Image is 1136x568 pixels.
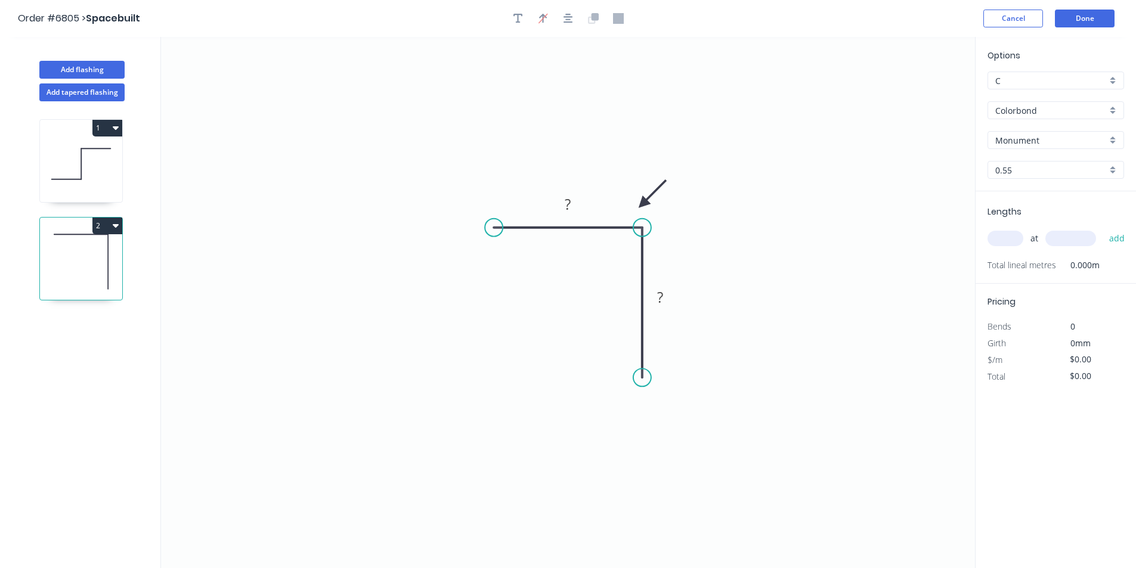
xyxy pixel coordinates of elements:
[1055,10,1115,27] button: Done
[1070,321,1075,332] span: 0
[39,83,125,101] button: Add tapered flashing
[995,104,1107,117] input: Material
[988,296,1016,308] span: Pricing
[1056,257,1100,274] span: 0.000m
[988,371,1005,382] span: Total
[39,61,125,79] button: Add flashing
[995,134,1107,147] input: Colour
[988,337,1006,349] span: Girth
[988,321,1011,332] span: Bends
[86,11,140,25] span: Spacebuilt
[657,287,663,307] tspan: ?
[1030,230,1038,247] span: at
[1070,337,1091,349] span: 0mm
[988,206,1022,218] span: Lengths
[92,120,122,136] button: 1
[988,354,1002,365] span: $/m
[988,49,1020,61] span: Options
[1103,228,1131,249] button: add
[565,194,571,214] tspan: ?
[161,37,975,568] svg: 0
[983,10,1043,27] button: Cancel
[995,164,1107,176] input: Thickness
[988,257,1056,274] span: Total lineal metres
[995,75,1107,87] input: Price level
[92,218,122,234] button: 2
[18,11,86,25] span: Order #6805 >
